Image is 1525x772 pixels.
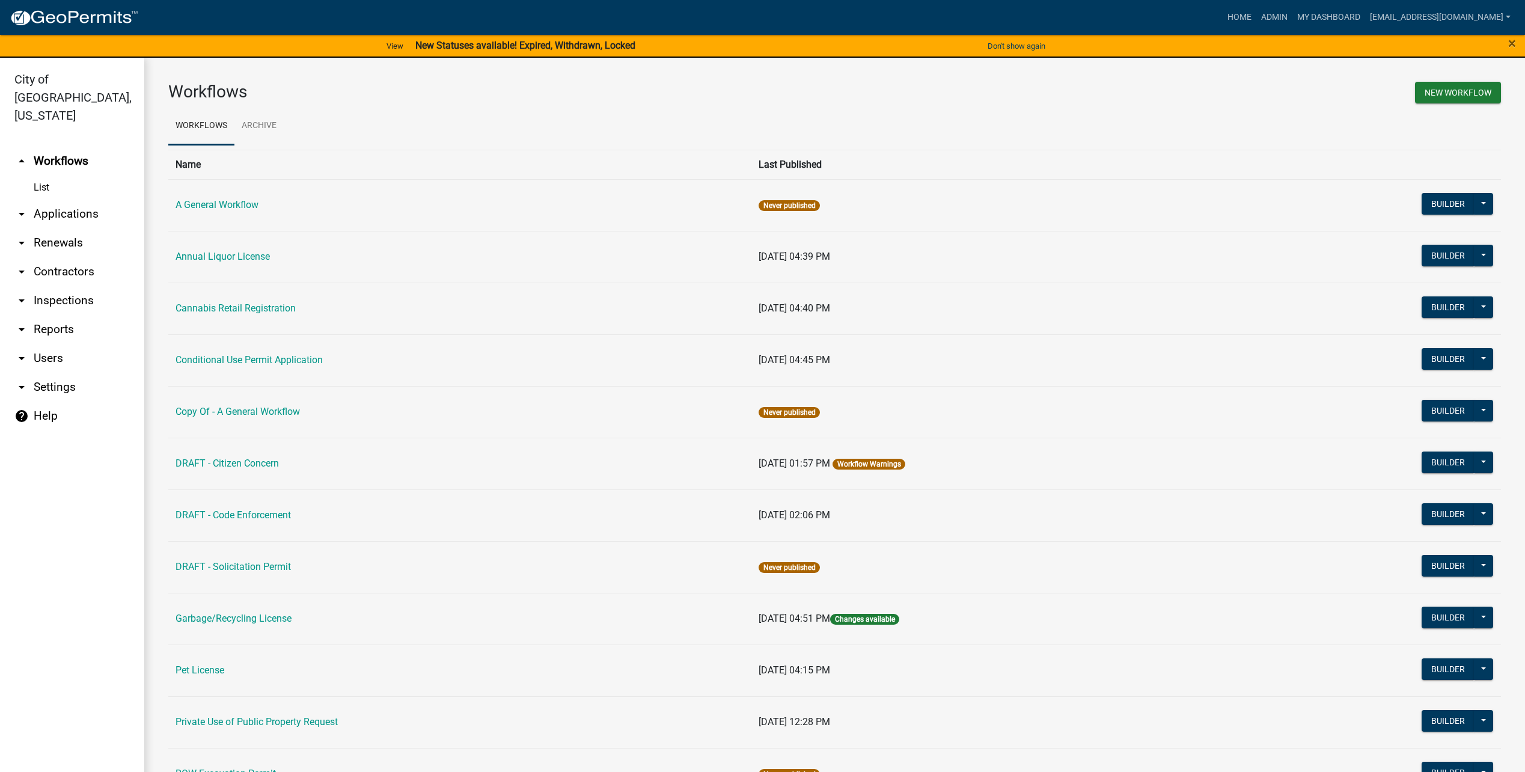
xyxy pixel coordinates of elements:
span: [DATE] 12:28 PM [759,716,830,728]
a: Archive [234,107,284,146]
i: arrow_drop_down [14,293,29,308]
a: My Dashboard [1292,6,1365,29]
button: Builder [1422,193,1475,215]
button: Don't show again [983,36,1050,56]
a: DRAFT - Code Enforcement [176,509,291,521]
span: × [1508,35,1516,52]
button: Builder [1422,452,1475,473]
button: Builder [1422,555,1475,577]
button: Builder [1422,710,1475,732]
a: Private Use of Public Property Request [176,716,338,728]
a: Annual Liquor License [176,251,270,262]
a: Admin [1256,6,1292,29]
button: Builder [1422,400,1475,421]
span: Never published [759,562,819,573]
a: [EMAIL_ADDRESS][DOMAIN_NAME] [1365,6,1515,29]
a: Garbage/Recycling License [176,613,292,624]
button: Builder [1422,245,1475,266]
button: Close [1508,36,1516,51]
span: [DATE] 04:45 PM [759,354,830,366]
i: arrow_drop_down [14,322,29,337]
button: Builder [1422,658,1475,680]
a: Conditional Use Permit Application [176,354,323,366]
a: Copy Of - A General Workflow [176,406,300,417]
span: Never published [759,407,819,418]
th: Last Published [751,150,1237,179]
span: [DATE] 02:06 PM [759,509,830,521]
button: Builder [1422,348,1475,370]
button: New Workflow [1415,82,1501,103]
a: A General Workflow [176,199,258,210]
span: [DATE] 04:51 PM [759,613,830,624]
i: arrow_drop_down [14,236,29,250]
span: [DATE] 04:15 PM [759,664,830,676]
span: [DATE] 04:39 PM [759,251,830,262]
a: Pet License [176,664,224,676]
span: [DATE] 01:57 PM [759,458,830,469]
a: Cannabis Retail Registration [176,302,296,314]
i: help [14,409,29,423]
button: Builder [1422,296,1475,318]
a: Workflow Warnings [837,460,901,468]
button: Builder [1422,503,1475,525]
i: arrow_drop_down [14,351,29,366]
i: arrow_drop_down [14,207,29,221]
button: Builder [1422,607,1475,628]
a: DRAFT - Citizen Concern [176,458,279,469]
i: arrow_drop_up [14,154,29,168]
i: arrow_drop_down [14,380,29,394]
a: Workflows [168,107,234,146]
span: Changes available [830,614,899,625]
span: [DATE] 04:40 PM [759,302,830,314]
a: Home [1223,6,1256,29]
a: DRAFT - Solicitation Permit [176,561,291,572]
i: arrow_drop_down [14,265,29,279]
th: Name [168,150,751,179]
a: View [382,36,408,56]
strong: New Statuses available! Expired, Withdrawn, Locked [415,40,635,51]
h3: Workflows [168,82,826,102]
span: Never published [759,200,819,211]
